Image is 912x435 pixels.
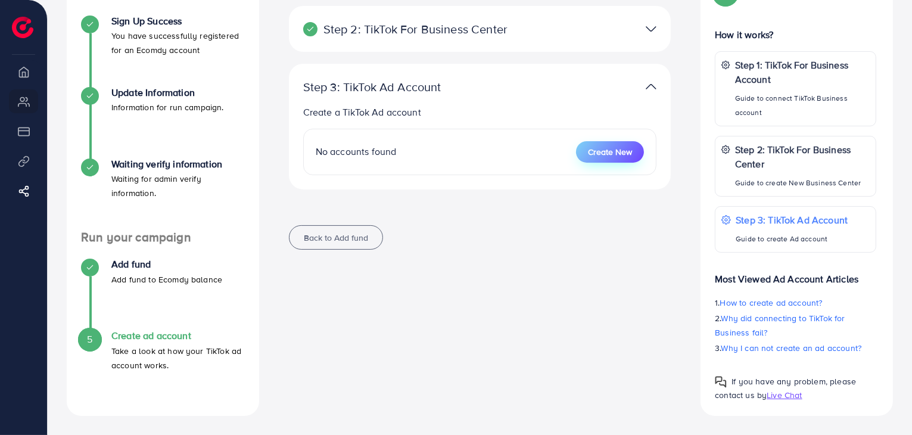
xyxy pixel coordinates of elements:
[111,29,245,57] p: You have successfully registered for an Ecomdy account
[67,15,259,87] li: Sign Up Success
[588,146,632,158] span: Create New
[111,259,222,270] h4: Add fund
[715,27,876,42] p: How it works?
[316,145,397,158] span: No accounts found
[715,341,876,355] p: 3.
[111,15,245,27] h4: Sign Up Success
[767,389,802,401] span: Live Chat
[111,172,245,200] p: Waiting for admin verify information.
[289,225,383,250] button: Back to Add fund
[715,375,856,401] span: If you have any problem, please contact us by
[715,262,876,286] p: Most Viewed Ad Account Articles
[111,330,245,341] h4: Create ad account
[304,232,368,244] span: Back to Add fund
[111,87,224,98] h4: Update Information
[111,272,222,287] p: Add fund to Ecomdy balance
[576,141,644,163] button: Create New
[715,312,845,338] span: Why did connecting to TikTok for Business fail?
[67,330,259,402] li: Create ad account
[735,176,870,190] p: Guide to create New Business Center
[715,311,876,340] p: 2.
[303,80,533,94] p: Step 3: TikTok Ad Account
[67,230,259,245] h4: Run your campaign
[715,296,876,310] p: 1.
[720,297,823,309] span: How to create ad account?
[87,333,92,346] span: 5
[735,91,870,120] p: Guide to connect TikTok Business account
[67,159,259,230] li: Waiting verify information
[111,344,245,372] p: Take a look at how your TikTok ad account works.
[861,381,903,426] iframe: Chat
[736,213,848,227] p: Step 3: TikTok Ad Account
[67,87,259,159] li: Update Information
[715,376,727,388] img: Popup guide
[735,58,870,86] p: Step 1: TikTok For Business Account
[67,259,259,330] li: Add fund
[111,100,224,114] p: Information for run campaign.
[111,159,245,170] h4: Waiting verify information
[646,78,656,95] img: TikTok partner
[736,232,848,246] p: Guide to create Ad account
[646,20,656,38] img: TikTok partner
[721,342,862,354] span: Why I can not create an ad account?
[303,105,657,119] p: Create a TikTok Ad account
[12,17,33,38] img: logo
[303,22,533,36] p: Step 2: TikTok For Business Center
[735,142,870,171] p: Step 2: TikTok For Business Center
